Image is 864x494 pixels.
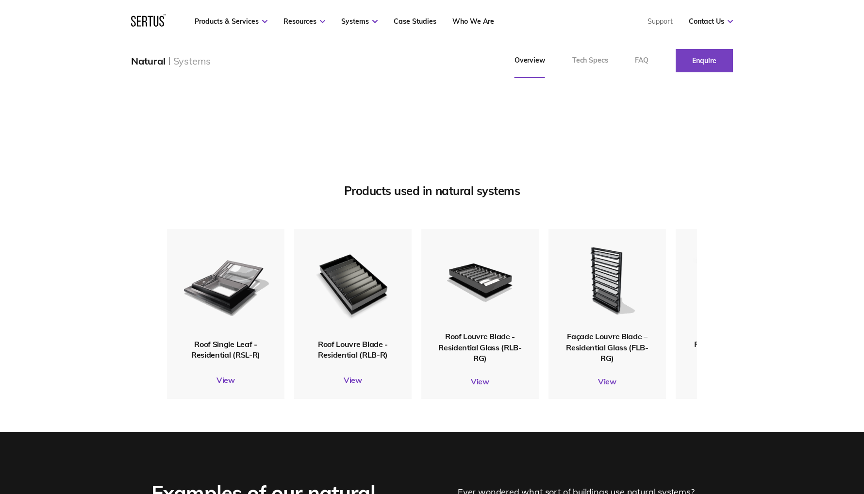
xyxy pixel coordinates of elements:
a: View [548,377,666,386]
a: View [676,375,793,385]
a: View [294,375,412,385]
a: View [421,377,539,386]
a: Resources [283,17,325,26]
div: Natural [131,55,166,67]
a: FAQ [621,43,662,78]
a: Enquire [676,49,733,72]
span: Façade Louvre Blade – Residential Glass (FLB-RG) [566,331,648,363]
a: Systems [341,17,378,26]
a: Support [648,17,673,26]
div: Systems [173,55,211,67]
iframe: Chat Widget [815,447,864,494]
div: Products used in natural systems [167,183,697,198]
a: Who We Are [452,17,494,26]
span: Roof Louvre Blade - Residential (RLB-R) [318,339,388,359]
a: Tech Specs [559,43,622,78]
a: Products & Services [195,17,267,26]
a: Contact Us [689,17,733,26]
span: Façade Louvre Blade – Residential (FLB-R) [694,339,774,359]
span: Roof Louvre Blade - Residential Glass (RLB-RG) [438,331,522,363]
span: Roof Single Leaf - Residential (RSL-R) [191,339,260,359]
a: Case Studies [394,17,436,26]
a: View [167,375,284,385]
